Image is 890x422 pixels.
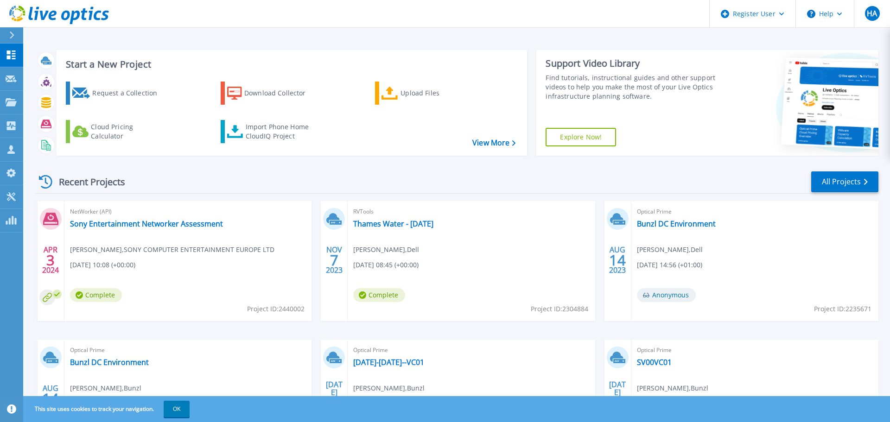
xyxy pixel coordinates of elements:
[70,245,274,255] span: [PERSON_NAME] , SONY COMPUTER ENTERTAINMENT EUROPE LTD
[637,260,702,270] span: [DATE] 14:56 (+01:00)
[353,207,589,217] span: RVTools
[244,84,318,102] div: Download Collector
[637,219,716,228] a: Bunzl DC Environment
[42,382,59,416] div: AUG 2023
[325,382,343,416] div: [DATE] 2023
[353,288,405,302] span: Complete
[811,171,878,192] a: All Projects
[325,243,343,277] div: NOV 2023
[814,304,871,314] span: Project ID: 2235671
[46,256,55,264] span: 3
[609,243,626,277] div: AUG 2023
[867,10,877,17] span: HA
[637,207,873,217] span: Optical Prime
[609,256,626,264] span: 14
[330,256,338,264] span: 7
[70,288,122,302] span: Complete
[70,219,223,228] a: Sony Entertainment Networker Assessment
[546,73,720,101] div: Find tutorials, instructional guides and other support videos to help you make the most of your L...
[25,401,190,417] span: This site uses cookies to track your navigation.
[246,122,318,141] div: Import Phone Home CloudIQ Project
[91,122,165,141] div: Cloud Pricing Calculator
[637,383,708,393] span: [PERSON_NAME] , Bunzl
[66,120,169,143] a: Cloud Pricing Calculator
[353,260,419,270] span: [DATE] 08:45 (+00:00)
[92,84,166,102] div: Request a Collection
[70,260,135,270] span: [DATE] 10:08 (+00:00)
[42,395,59,403] span: 14
[70,383,141,393] span: [PERSON_NAME] , Bunzl
[353,345,589,355] span: Optical Prime
[637,245,703,255] span: [PERSON_NAME] , Dell
[221,82,324,105] a: Download Collector
[70,358,149,367] a: Bunzl DC Environment
[546,128,616,146] a: Explore Now!
[609,382,626,416] div: [DATE] 2023
[70,345,306,355] span: Optical Prime
[353,358,424,367] a: [DATE]-[DATE]--VC01
[637,288,696,302] span: Anonymous
[66,59,515,69] h3: Start a New Project
[36,170,138,193] div: Recent Projects
[472,139,515,147] a: View More
[42,243,59,277] div: APR 2024
[546,57,720,69] div: Support Video Library
[375,82,478,105] a: Upload Files
[353,245,419,255] span: [PERSON_NAME] , Dell
[353,383,425,393] span: [PERSON_NAME] , Bunzl
[247,304,305,314] span: Project ID: 2440002
[353,219,433,228] a: Thames Water - [DATE]
[637,345,873,355] span: Optical Prime
[70,207,306,217] span: NetWorker (API)
[164,401,190,417] button: OK
[66,82,169,105] a: Request a Collection
[400,84,475,102] div: Upload Files
[637,358,672,367] a: SV00VC01
[531,304,588,314] span: Project ID: 2304884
